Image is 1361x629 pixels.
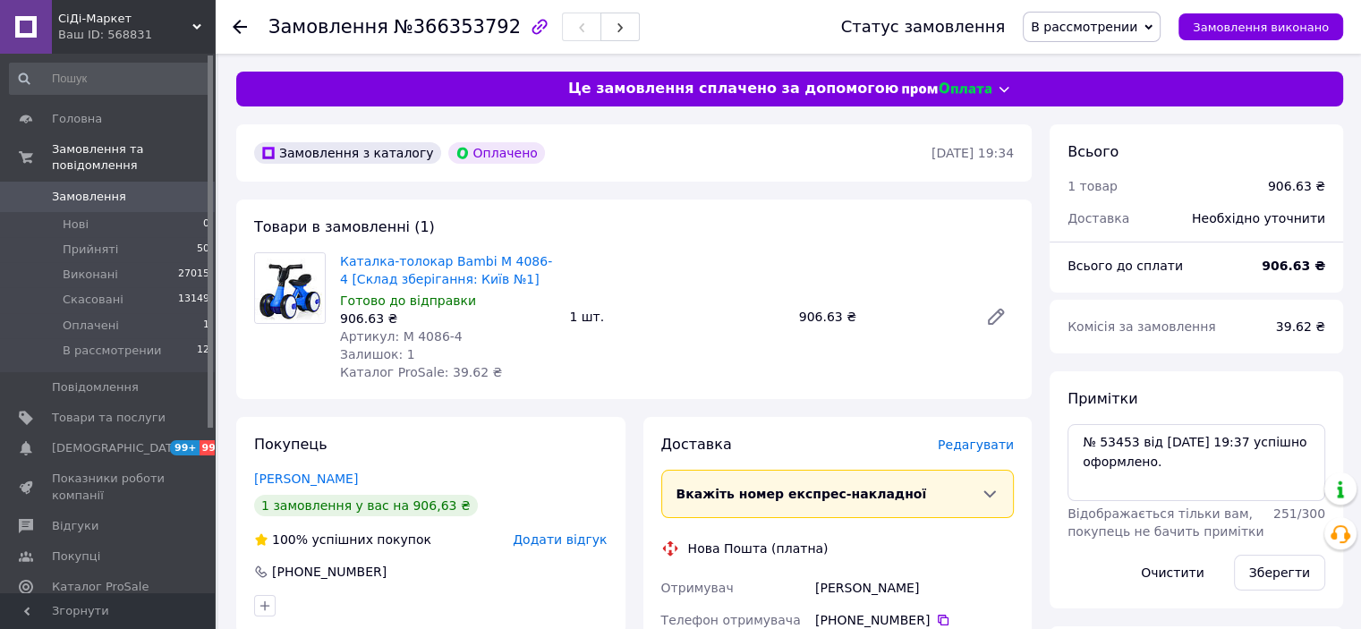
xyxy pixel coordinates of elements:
[1068,319,1216,334] span: Комісія за замовлення
[1068,424,1325,501] textarea: № 53453 від [DATE] 19:37 успішно оформлено.
[661,613,801,627] span: Телефон отримувача
[812,572,1017,604] div: [PERSON_NAME]
[340,365,502,379] span: Каталог ProSale: 39.62 ₴
[1068,211,1129,225] span: Доставка
[58,27,215,43] div: Ваш ID: 568831
[63,217,89,233] span: Нові
[52,548,100,565] span: Покупці
[1031,20,1137,34] span: В рассмотрении
[254,472,358,486] a: [PERSON_NAME]
[340,310,555,327] div: 906.63 ₴
[200,440,229,455] span: 99+
[562,304,791,329] div: 1 шт.
[63,292,123,308] span: Скасовані
[1193,21,1329,34] span: Замовлення виконано
[1068,506,1263,539] span: Відображається тільки вам, покупець не бачить примітки
[978,299,1014,335] a: Редагувати
[1068,179,1118,193] span: 1 товар
[1068,390,1137,407] span: Примітки
[197,242,209,258] span: 50
[233,18,247,36] div: Повернутися назад
[1126,555,1220,591] button: Очистити
[52,111,102,127] span: Головна
[684,540,833,557] div: Нова Пошта (платна)
[254,218,435,235] span: Товари в замовленні (1)
[9,63,211,95] input: Пошук
[170,440,200,455] span: 99+
[58,11,192,27] span: СіДі-Маркет
[197,343,209,359] span: 12
[568,79,898,99] span: Це замовлення сплачено за допомогою
[1262,259,1325,273] b: 906.63 ₴
[676,487,927,501] span: Вкажіть номер експрес-накладної
[270,563,388,581] div: [PHONE_NUMBER]
[340,347,415,361] span: Залишок: 1
[63,343,162,359] span: В рассмотрении
[1273,506,1325,521] span: 251 / 300
[52,440,184,456] span: [DEMOGRAPHIC_DATA]
[513,532,607,547] span: Додати відгук
[52,579,149,595] span: Каталог ProSale
[1068,259,1183,273] span: Всього до сплати
[841,18,1006,36] div: Статус замовлення
[52,189,126,205] span: Замовлення
[1234,555,1325,591] button: Зберегти
[268,16,388,38] span: Замовлення
[63,267,118,283] span: Виконані
[63,318,119,334] span: Оплачені
[792,304,971,329] div: 906.63 ₴
[1068,143,1119,160] span: Всього
[254,436,327,453] span: Покупець
[63,242,118,258] span: Прийняті
[938,438,1014,452] span: Редагувати
[661,581,734,595] span: Отримувач
[52,141,215,174] span: Замовлення та повідомлення
[52,410,166,426] span: Товари та послуги
[203,217,209,233] span: 0
[340,329,463,344] span: Артикул: M 4086-4
[255,253,325,323] img: Каталка-толокар Bambi M 4086-4 [Склад зберігання: Київ №1]
[340,293,476,308] span: Готово до відправки
[1181,199,1336,238] div: Необхідно уточнити
[178,267,209,283] span: 27015
[272,532,308,547] span: 100%
[394,16,521,38] span: №366353792
[52,471,166,503] span: Показники роботи компанії
[254,142,441,164] div: Замовлення з каталогу
[340,254,552,286] a: Каталка-толокар Bambi M 4086-4 [Склад зберігання: Київ №1]
[203,318,209,334] span: 1
[1268,177,1325,195] div: 906.63 ₴
[1276,319,1325,334] span: 39.62 ₴
[52,518,98,534] span: Відгуки
[254,531,431,548] div: успішних покупок
[661,436,732,453] span: Доставка
[52,379,139,395] span: Повідомлення
[1178,13,1343,40] button: Замовлення виконано
[931,146,1014,160] time: [DATE] 19:34
[815,611,1014,629] div: [PHONE_NUMBER]
[448,142,545,164] div: Оплачено
[254,495,478,516] div: 1 замовлення у вас на 906,63 ₴
[178,292,209,308] span: 13149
